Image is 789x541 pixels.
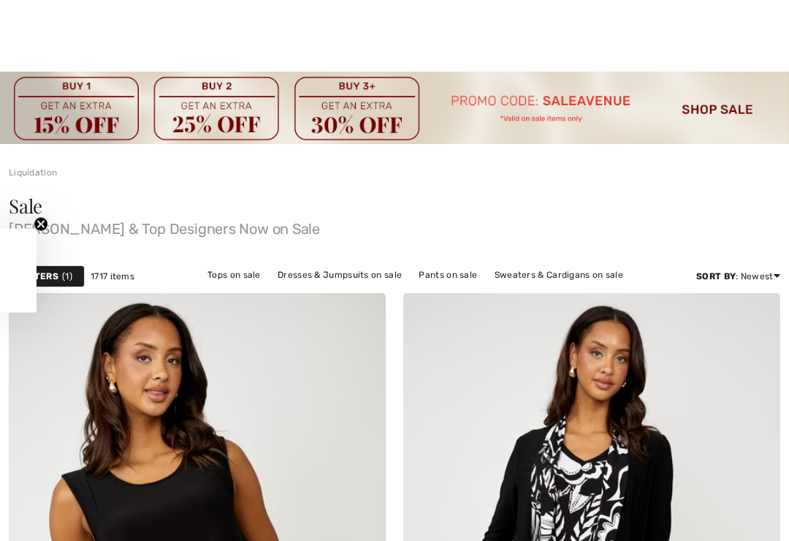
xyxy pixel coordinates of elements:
[200,265,268,284] a: Tops on sale
[9,167,57,178] a: Liquidation
[62,270,72,283] span: 1
[696,271,736,281] strong: Sort By
[487,265,630,284] a: Sweaters & Cardigans on sale
[9,216,780,236] span: [PERSON_NAME] & Top Designers Now on Sale
[411,265,484,284] a: Pants on sale
[696,270,780,283] div: : Newest
[34,217,48,232] button: Close teaser
[9,193,42,219] span: Sale
[267,284,393,303] a: Jackets & Blazers on sale
[470,284,564,303] a: Outerwear on sale
[21,270,58,283] strong: Filters
[91,270,134,283] span: 1717 items
[270,265,409,284] a: Dresses & Jumpsuits on sale
[395,284,468,303] a: Skirts on sale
